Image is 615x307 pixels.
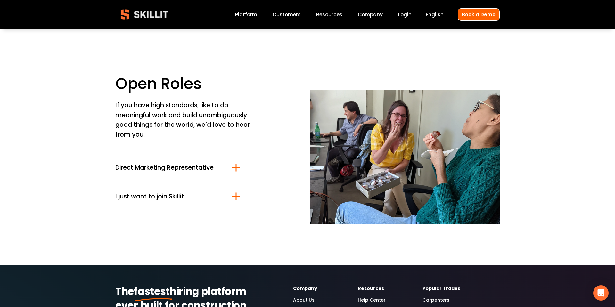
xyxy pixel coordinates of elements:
a: Customers [273,10,301,19]
img: Skillit [115,5,174,24]
strong: fastest [134,284,170,301]
a: Login [398,10,412,19]
strong: Resources [358,285,384,293]
button: I just want to join Skillit [115,182,240,211]
div: language picker [426,10,444,19]
a: Help Center [358,296,386,304]
div: Open Intercom Messenger [593,285,609,301]
strong: The [115,284,134,301]
span: English [426,11,444,18]
span: Direct Marketing Representative [115,163,232,172]
a: Book a Demo [458,8,500,21]
a: Company [358,10,383,19]
button: Direct Marketing Representative [115,153,240,182]
a: Platform [235,10,257,19]
strong: Company [293,285,317,293]
h1: Open Roles [115,74,305,93]
span: Resources [316,11,342,18]
span: I just want to join Skillit [115,192,232,201]
p: If you have high standards, like to do meaningful work and build unambiguously good things for th... [115,101,256,140]
strong: Popular Trades [422,285,460,293]
a: About Us [293,296,315,304]
a: Carpenters [422,296,449,304]
a: folder dropdown [316,10,342,19]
